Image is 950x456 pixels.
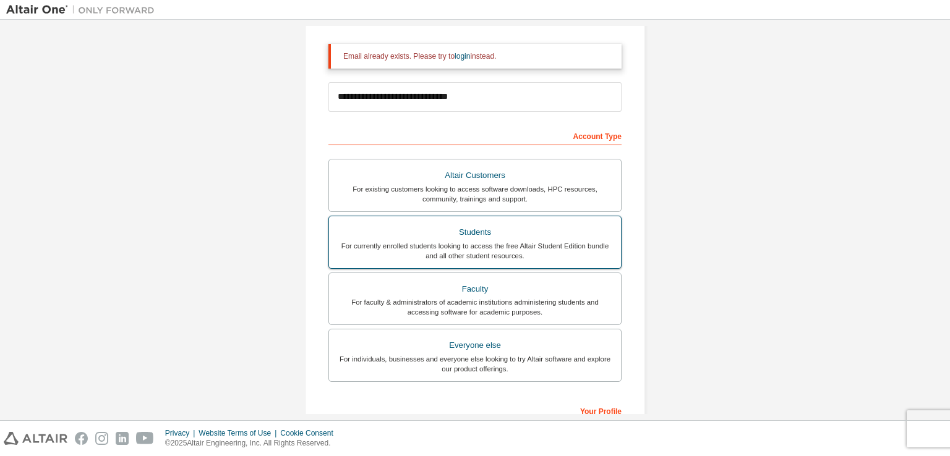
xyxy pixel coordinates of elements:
img: facebook.svg [75,432,88,445]
div: Privacy [165,428,199,438]
div: Everyone else [336,337,614,354]
div: Altair Customers [336,167,614,184]
div: Email already exists. Please try to instead. [343,51,612,61]
img: linkedin.svg [116,432,129,445]
img: instagram.svg [95,432,108,445]
div: Your Profile [328,400,622,420]
p: © 2025 Altair Engineering, Inc. All Rights Reserved. [165,438,341,449]
a: login [455,52,470,61]
div: For faculty & administrators of academic institutions administering students and accessing softwa... [336,297,614,317]
img: Altair One [6,4,161,16]
div: Account Type [328,125,622,145]
div: For individuals, businesses and everyone else looking to try Altair software and explore our prod... [336,354,614,374]
div: Faculty [336,281,614,298]
div: Website Terms of Use [199,428,280,438]
div: For currently enrolled students looking to access the free Altair Student Edition bundle and all ... [336,241,614,261]
div: For existing customers looking to access software downloads, HPC resources, community, trainings ... [336,184,614,204]
img: altair_logo.svg [4,432,67,445]
img: youtube.svg [136,432,154,445]
div: Cookie Consent [280,428,340,438]
div: Students [336,224,614,241]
